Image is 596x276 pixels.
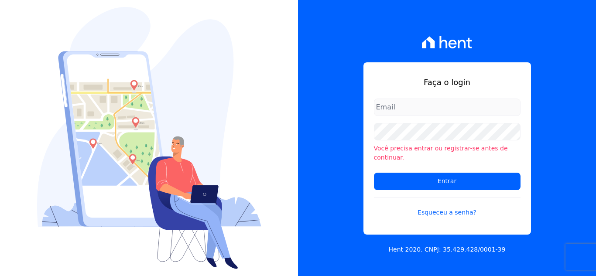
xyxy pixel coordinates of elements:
[389,245,506,254] p: Hent 2020. CNPJ: 35.429.428/0001-39
[374,99,521,116] input: Email
[374,76,521,88] h1: Faça o login
[374,173,521,190] input: Entrar
[374,144,521,162] li: Você precisa entrar ou registrar-se antes de continuar.
[374,197,521,217] a: Esqueceu a senha?
[37,7,261,269] img: Login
